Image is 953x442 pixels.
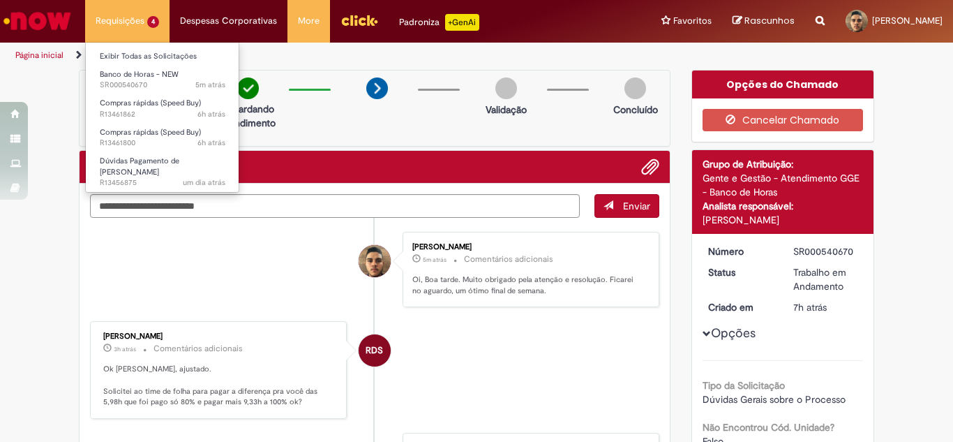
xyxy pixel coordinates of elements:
time: 29/08/2025 17:37:23 [195,80,225,90]
p: Validação [486,103,527,117]
dt: Número [698,244,783,258]
a: Aberto R13456875 : Dúvidas Pagamento de Salário [86,154,239,184]
span: Rascunhos [744,14,795,27]
span: um dia atrás [183,177,225,188]
b: Tipo da Solicitação [703,379,785,392]
div: Opções do Chamado [692,71,874,98]
img: ServiceNow [1,7,73,35]
div: Raquel De Souza [359,334,391,367]
span: 6h atrás [197,109,225,119]
div: Analista responsável: [703,199,864,213]
div: Carlos Cezar Soares Bonfim Filho [359,245,391,277]
span: R13461862 [100,109,225,120]
span: Despesas Corporativas [180,14,277,28]
small: Comentários adicionais [153,343,243,355]
small: Comentários adicionais [464,253,553,265]
time: 29/08/2025 14:28:13 [114,345,136,353]
textarea: Digite sua mensagem aqui... [90,194,580,218]
dt: Status [698,265,783,279]
ul: Requisições [85,42,239,193]
span: Requisições [96,14,144,28]
time: 29/08/2025 11:18:17 [197,138,225,148]
a: Rascunhos [733,15,795,28]
div: Gente e Gestão - Atendimento GGE - Banco de Horas [703,171,864,199]
span: Favoritos [673,14,712,28]
p: Oi, Boa tarde. Muito obrigado pela atenção e resolução. Ficarei no aguardo, um ótimo final de sem... [412,274,645,296]
span: Compras rápidas (Speed Buy) [100,127,201,138]
p: Concluído [613,103,658,117]
div: Grupo de Atribuição: [703,157,864,171]
span: 5m atrás [423,256,447,264]
span: 6h atrás [197,138,225,148]
dt: Criado em [698,300,783,314]
p: Aguardando atendimento [214,102,282,130]
time: 29/08/2025 17:37:23 [423,256,447,264]
ul: Trilhas de página [10,43,625,68]
button: Adicionar anexos [641,158,659,176]
a: Página inicial [15,50,63,61]
span: 7h atrás [793,301,827,314]
span: R13461800 [100,138,225,149]
div: 29/08/2025 10:52:15 [793,300,858,314]
span: SR000540670 [100,80,225,91]
time: 29/08/2025 11:28:15 [197,109,225,119]
img: img-circle-grey.png [624,78,646,99]
span: Compras rápidas (Speed Buy) [100,98,201,108]
span: 3h atrás [114,345,136,353]
p: +GenAi [445,14,479,31]
p: Ok [PERSON_NAME], ajustado. Solicitei ao time de folha para pagar a diferença pra você das 5,98h ... [103,364,336,408]
button: Enviar [594,194,659,218]
span: RDS [366,334,383,367]
button: Cancelar Chamado [703,109,864,131]
time: 28/08/2025 10:54:13 [183,177,225,188]
span: Banco de Horas - NEW [100,69,179,80]
img: check-circle-green.png [237,78,259,99]
a: Aberto R13461862 : Compras rápidas (Speed Buy) [86,96,239,121]
span: R13456875 [100,177,225,189]
a: Exibir Todas as Solicitações [86,49,239,64]
b: Não Encontrou Cód. Unidade? [703,421,834,434]
img: img-circle-grey.png [495,78,517,99]
div: [PERSON_NAME] [412,243,645,251]
a: Aberto R13461800 : Compras rápidas (Speed Buy) [86,125,239,151]
img: arrow-next.png [366,78,388,99]
div: SR000540670 [793,244,858,258]
div: Trabalho em Andamento [793,265,858,293]
span: Enviar [623,200,650,212]
span: Dúvidas Pagamento de [PERSON_NAME] [100,156,179,177]
img: click_logo_yellow_360x200.png [340,10,378,31]
span: 5m atrás [195,80,225,90]
span: [PERSON_NAME] [872,15,943,27]
span: 4 [147,16,159,28]
time: 29/08/2025 10:52:15 [793,301,827,314]
span: More [298,14,320,28]
div: [PERSON_NAME] [103,332,336,341]
a: Aberto SR000540670 : Banco de Horas - NEW [86,67,239,93]
div: [PERSON_NAME] [703,213,864,227]
div: Padroniza [399,14,479,31]
span: Dúvidas Gerais sobre o Processo [703,393,846,406]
